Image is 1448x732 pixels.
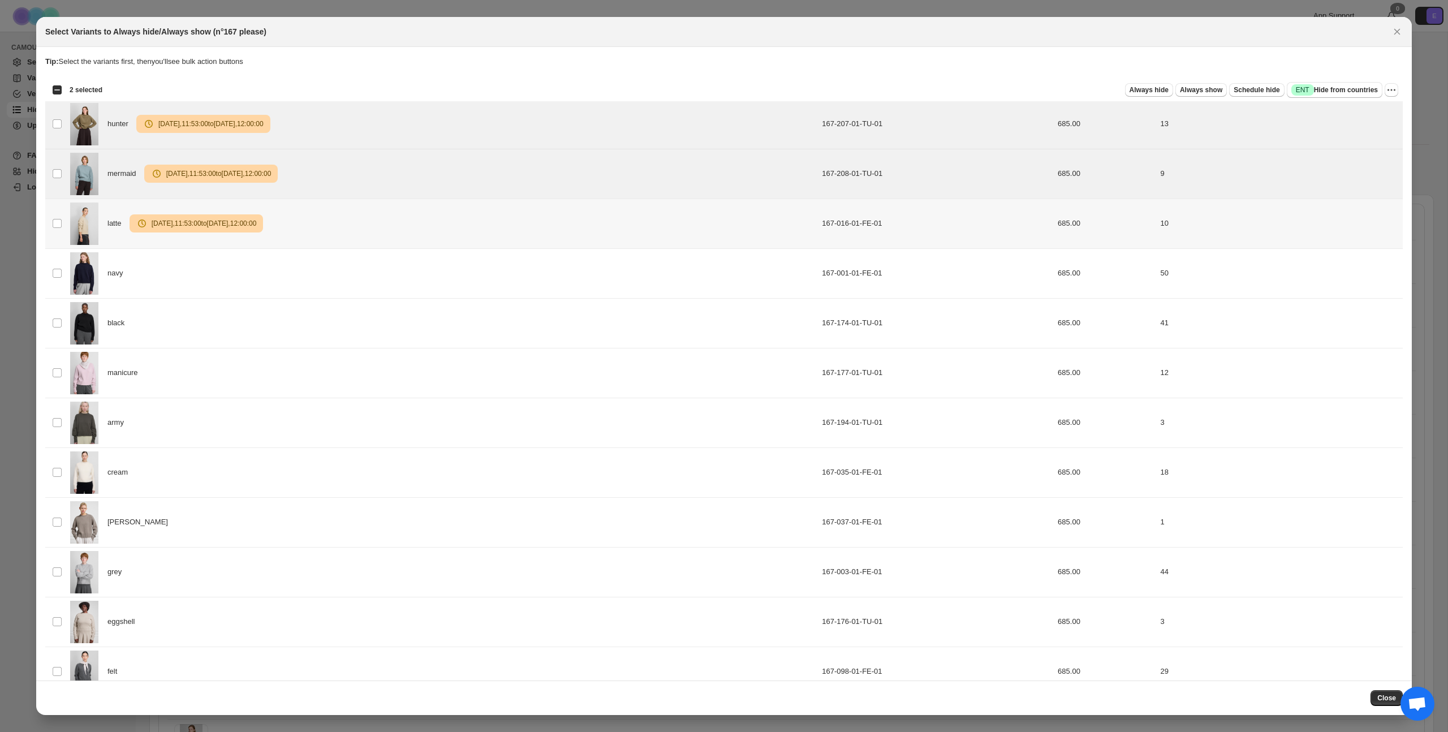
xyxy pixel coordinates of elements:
td: 685.00 [1054,149,1157,199]
p: Select the variants first, then you'll see bulk action buttons [45,56,1403,67]
span: navy [107,268,129,279]
td: 10 [1157,199,1403,248]
span: Hide from countries [1291,84,1378,96]
td: 12 [1157,348,1403,398]
button: Close [1371,690,1403,706]
img: 250807_EXTREME_CASHMERE_PLEASE_2907_KO_3000px_sRGB_10f2c8e3-d130-4100-ab64-808f18ee38b8.jpg [70,551,98,593]
span: hunter [107,118,135,130]
span: [DATE] , 11:53:00 to [DATE] , 12:00:00 [148,219,256,228]
td: 685.00 [1054,547,1157,597]
td: 167-016-01-FE-01 [818,199,1054,248]
td: 3 [1157,597,1403,647]
img: 220825_EC_E33_Ecom_SHETLAND_6718_WEB_4000px_C1_sRGB_83a52bee-dcfc-4f5d-9f63-252d1d30a2c8.jpg [70,203,98,245]
td: 167-001-01-FE-01 [818,248,1054,298]
img: 140125_EC_ECOM_E31_PLEASE_2948_Web_4000px_C1_sRGB.jpg [70,402,98,444]
span: mermaid [107,168,142,179]
span: grey [107,566,128,578]
button: Always show [1175,83,1227,97]
span: eggshell [107,616,141,627]
button: Close [1389,24,1405,40]
img: 240813_EXTREME_CASHMERE_PLEASE_1036C5_WEB_4000px_sRGB.jpg [70,601,98,643]
td: 685.00 [1054,199,1157,248]
span: cream [107,467,134,478]
td: 685.00 [1054,248,1157,298]
td: 167-208-01-TU-01 [818,149,1054,199]
td: 9 [1157,149,1403,199]
span: ENT [1296,85,1309,94]
strong: Tip: [45,57,59,66]
td: 685.00 [1054,497,1157,547]
h2: Select Variants to Always hide/Always show (n°167 please) [45,26,266,37]
span: latte [107,218,127,229]
td: 685.00 [1054,348,1157,398]
img: n0167-please-445220.jpg [70,501,98,544]
img: 210825_EC_E33_Ecom_PLEASE_4018_KO_3000px_C1_sRGB.jpg [70,651,98,693]
span: manicure [107,367,144,378]
button: Always hide [1125,83,1173,97]
button: More actions [1385,83,1398,97]
td: 167-207-01-TU-01 [818,100,1054,149]
span: 2 selected [70,85,102,94]
td: 685.00 [1054,447,1157,497]
span: [DATE] , 11:53:00 to [DATE] , 12:00:00 [162,169,271,178]
img: 250807_EXTREME_CASHMERE_PLEASE_2286_KO_3000px_sRGB.jpg [70,352,98,394]
span: Always hide [1130,85,1169,94]
td: 167-003-01-FE-01 [818,547,1054,597]
img: 210825_EC_E33_Ecom_PLEASE_3613_KO_3000px_C1_sRGB.jpg [70,302,98,345]
td: 685.00 [1054,398,1157,447]
button: SuccessENTHide from countries [1287,82,1382,98]
td: 41 [1157,298,1403,348]
button: Schedule hide [1229,83,1284,97]
span: Always show [1180,85,1222,94]
td: 167-176-01-TU-01 [818,597,1054,647]
td: 50 [1157,248,1403,298]
td: 13 [1157,100,1403,149]
span: felt [107,666,123,677]
td: 167-035-01-FE-01 [818,447,1054,497]
td: 44 [1157,547,1403,597]
td: 1 [1157,497,1403,547]
img: 210825_EC_E33_Ecom_SHETLAND_4034_WEB_4000px_C1_sRGB_1351ad06-e6af-46ec-8eae-80cb69e65f56.jpg [70,153,98,195]
img: 220825_EC_E33_Ecom_SHETLAND_6690_WEB_4000px_C1_sRGB.jpg [70,103,98,145]
td: 685.00 [1054,100,1157,149]
div: Open chat [1400,687,1434,721]
td: 3 [1157,398,1403,447]
td: 685.00 [1054,298,1157,348]
span: army [107,417,130,428]
span: [DATE] , 11:53:00 to [DATE] , 12:00:00 [154,119,263,128]
td: 29 [1157,647,1403,696]
td: 167-194-01-TU-01 [818,398,1054,447]
span: Close [1377,694,1396,703]
td: 167-174-01-TU-01 [818,298,1054,348]
td: 685.00 [1054,647,1157,696]
td: 18 [1157,447,1403,497]
td: 685.00 [1054,597,1157,647]
td: 167-098-01-FE-01 [818,647,1054,696]
span: [PERSON_NAME] [107,516,174,528]
img: 250807_EXTREME_CASHMERE_PLEASE_458_KO_3000px_sRGB.jpg [70,451,98,494]
td: 167-037-01-FE-01 [818,497,1054,547]
span: Schedule hide [1234,85,1279,94]
td: 167-177-01-TU-01 [818,348,1054,398]
img: 2103205_ECE31_ECOM_DROP2_Please_2043_WEB_4000px_sRGB.jpg [70,252,98,295]
span: black [107,317,131,329]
